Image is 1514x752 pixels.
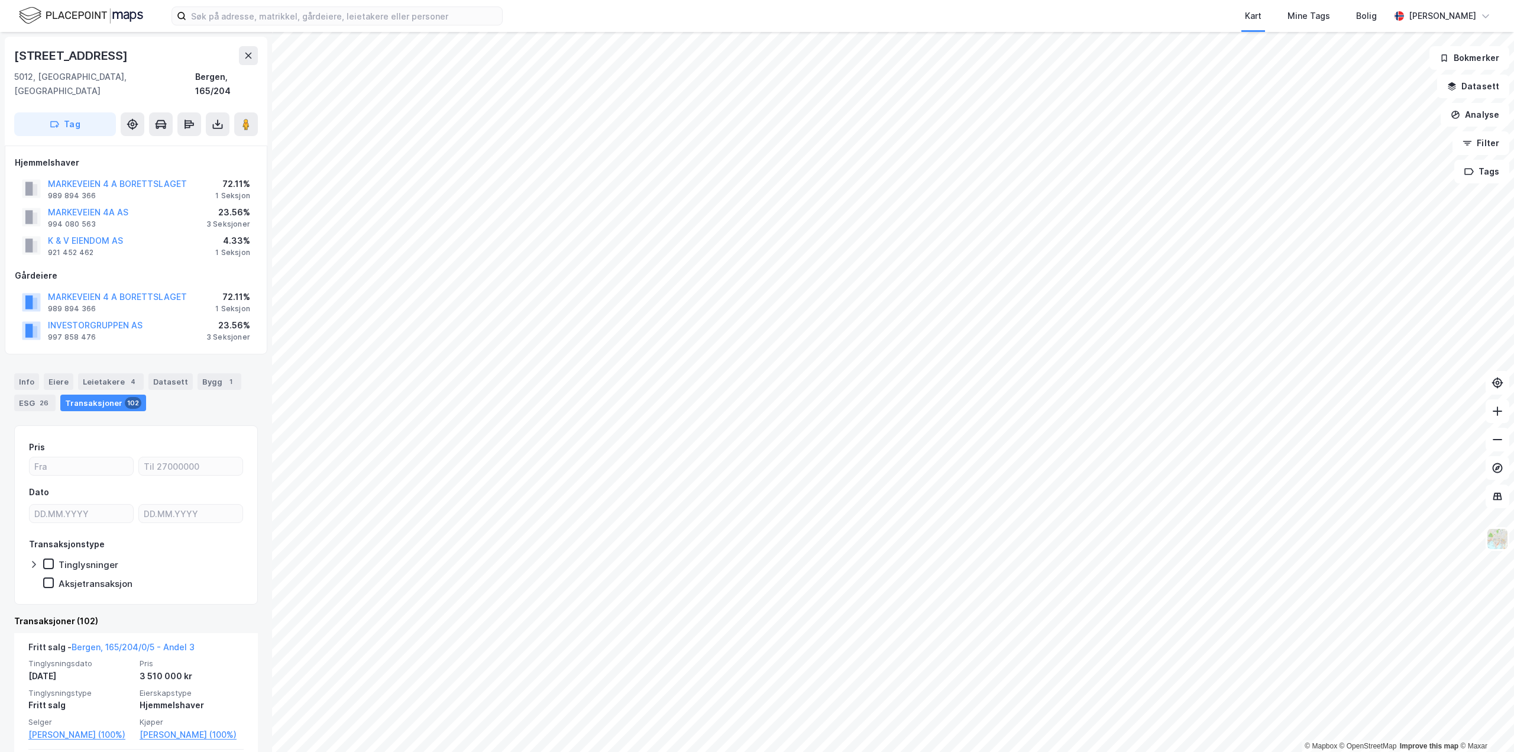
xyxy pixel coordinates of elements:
[1340,742,1397,750] a: OpenStreetMap
[1441,103,1509,127] button: Analyse
[48,304,96,314] div: 989 894 366
[1287,9,1330,23] div: Mine Tags
[1305,742,1337,750] a: Mapbox
[139,505,242,522] input: DD.MM.YYYY
[215,304,250,314] div: 1 Seksjon
[1429,46,1509,70] button: Bokmerker
[72,642,195,652] a: Bergen, 165/204/0/5 - Andel 3
[48,248,93,257] div: 921 452 462
[140,717,244,727] span: Kjøper
[215,290,250,304] div: 72.11%
[206,333,250,342] div: 3 Seksjoner
[1455,695,1514,752] iframe: Chat Widget
[206,318,250,333] div: 23.56%
[14,70,195,98] div: 5012, [GEOGRAPHIC_DATA], [GEOGRAPHIC_DATA]
[198,373,241,390] div: Bygg
[195,70,258,98] div: Bergen, 165/204
[29,537,105,551] div: Transaksjonstype
[125,397,141,409] div: 102
[127,376,139,388] div: 4
[1409,9,1476,23] div: [PERSON_NAME]
[140,669,244,683] div: 3 510 000 kr
[48,191,96,201] div: 989 894 366
[140,728,244,742] a: [PERSON_NAME] (100%)
[28,640,195,659] div: Fritt salg -
[28,728,132,742] a: [PERSON_NAME] (100%)
[60,395,146,411] div: Transaksjoner
[140,688,244,698] span: Eierskapstype
[206,205,250,220] div: 23.56%
[48,333,96,342] div: 997 858 476
[19,5,143,26] img: logo.f888ab2527a4732fd821a326f86c7f29.svg
[215,248,250,257] div: 1 Seksjon
[1245,9,1261,23] div: Kart
[148,373,193,390] div: Datasett
[37,397,51,409] div: 26
[215,234,250,248] div: 4.33%
[215,191,250,201] div: 1 Seksjon
[1452,131,1509,155] button: Filter
[44,373,73,390] div: Eiere
[225,376,237,388] div: 1
[1400,742,1458,750] a: Improve this map
[28,698,132,712] div: Fritt salg
[30,505,133,522] input: DD.MM.YYYY
[59,578,132,589] div: Aksjetransaksjon
[140,659,244,669] span: Pris
[29,440,45,454] div: Pris
[1486,528,1509,550] img: Z
[186,7,502,25] input: Søk på adresse, matrikkel, gårdeiere, leietakere eller personer
[28,688,132,698] span: Tinglysningstype
[59,559,118,570] div: Tinglysninger
[206,220,250,229] div: 3 Seksjoner
[1455,695,1514,752] div: Kontrollprogram for chat
[1356,9,1377,23] div: Bolig
[78,373,144,390] div: Leietakere
[28,717,132,727] span: Selger
[1437,75,1509,98] button: Datasett
[140,698,244,712] div: Hjemmelshaver
[139,457,242,475] input: Til 27000000
[14,614,258,628] div: Transaksjoner (102)
[14,373,39,390] div: Info
[30,457,133,475] input: Fra
[15,156,257,170] div: Hjemmelshaver
[48,220,96,229] div: 994 080 563
[14,112,116,136] button: Tag
[14,395,56,411] div: ESG
[14,46,130,65] div: [STREET_ADDRESS]
[215,177,250,191] div: 72.11%
[29,485,49,499] div: Dato
[28,669,132,683] div: [DATE]
[1454,160,1509,183] button: Tags
[15,269,257,283] div: Gårdeiere
[28,659,132,669] span: Tinglysningsdato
